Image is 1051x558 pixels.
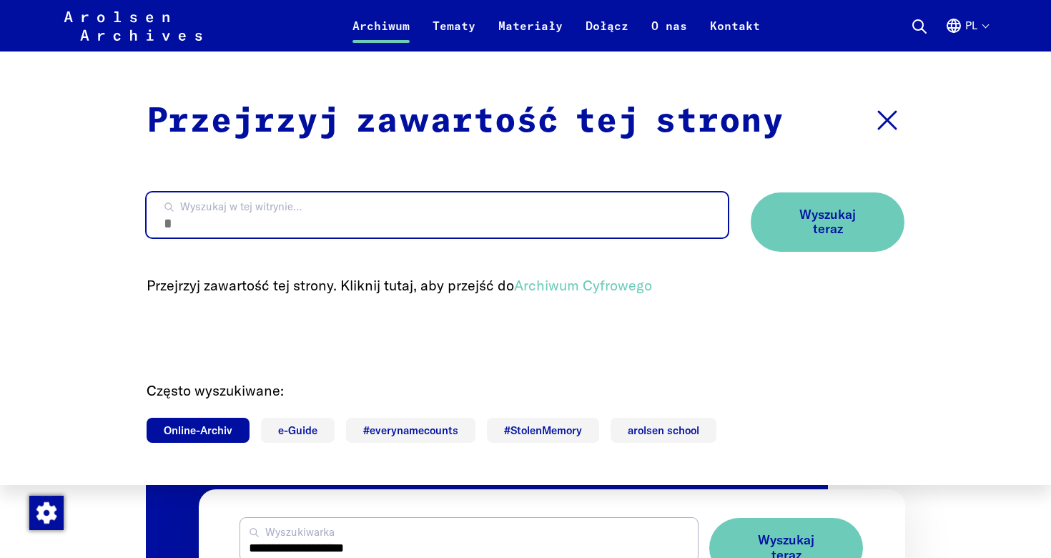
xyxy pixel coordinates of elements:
a: e-Guide [261,418,335,443]
a: Materiały [487,17,574,52]
span: Wyszukaj teraz [785,207,870,237]
a: arolsen school [611,418,716,443]
p: Przejrzyj zawartość tej strony. Kliknij tutaj, aby przejść do [147,275,904,296]
a: O nas [640,17,699,52]
a: #everynamecounts [346,418,475,443]
a: Tematy [421,17,487,52]
a: Online-Archiv [147,418,250,443]
img: Zmienić zgodę [29,496,64,530]
a: #StolenMemory [487,418,599,443]
a: Archiwum Cyfrowego [514,276,652,294]
button: Polski, wybór języka [945,17,988,52]
a: Kontakt [699,17,771,52]
a: Archiwum [341,17,421,52]
a: Dołącz [574,17,640,52]
p: Przejrzyj zawartość tej strony [147,96,784,147]
p: Często wyszukiwane: [147,380,904,401]
nav: Podstawowy [341,9,771,43]
button: Wyszukaj teraz [751,192,904,252]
